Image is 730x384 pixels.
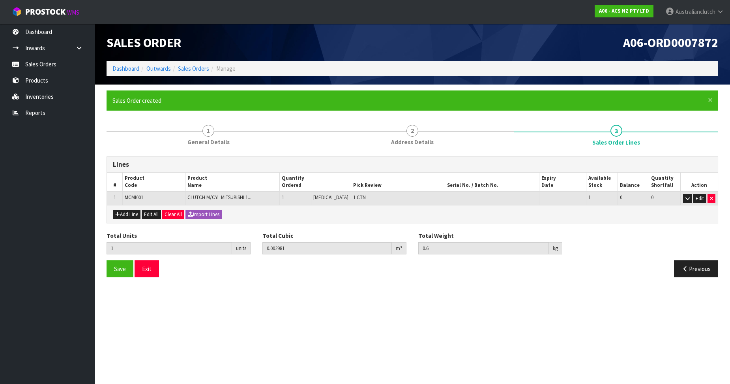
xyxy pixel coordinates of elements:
[112,65,139,72] a: Dashboard
[313,194,348,201] span: [MEDICAL_DATA]
[107,260,133,277] button: Save
[549,242,562,255] div: kg
[232,242,251,255] div: units
[418,232,454,240] label: Total Weight
[588,194,591,201] span: 1
[586,173,618,192] th: Available Stock
[445,173,539,192] th: Serial No. / Batch No.
[146,65,171,72] a: Outwards
[185,173,280,192] th: Product Name
[202,125,214,137] span: 1
[178,65,209,72] a: Sales Orders
[107,173,123,192] th: #
[539,173,586,192] th: Expiry Date
[618,173,649,192] th: Balance
[351,173,445,192] th: Pick Review
[279,173,351,192] th: Quantity Ordered
[107,232,137,240] label: Total Units
[187,138,230,146] span: General Details
[12,7,22,17] img: cube-alt.png
[599,8,649,14] strong: A06 - ACS NZ PTY LTD
[107,151,718,284] span: Sales Order Lines
[406,125,418,137] span: 2
[680,173,718,192] th: Action
[113,161,712,168] h3: Lines
[620,194,622,201] span: 0
[623,34,718,51] span: A06-ORD0007872
[107,242,232,254] input: Total Units
[142,210,161,219] button: Edit All
[674,260,718,277] button: Previous
[123,173,185,192] th: Product Code
[392,242,406,255] div: m³
[676,8,715,15] span: Australianclutch
[649,173,681,192] th: Quantity Shortfall
[112,97,161,104] span: Sales Order created
[418,242,549,254] input: Total Weight
[693,194,706,203] button: Edit
[610,125,622,137] span: 3
[187,194,251,201] span: CLUTCH M/CYL MITSUBISHI 1...
[262,242,392,254] input: Total Cubic
[708,94,713,105] span: ×
[125,194,143,201] span: MCMI001
[114,194,116,201] span: 1
[282,194,284,201] span: 1
[25,7,66,17] span: ProStock
[262,232,293,240] label: Total Cubic
[113,210,140,219] button: Add Line
[353,194,366,201] span: 1 CTN
[592,138,640,147] span: Sales Order Lines
[162,210,184,219] button: Clear All
[114,265,126,273] span: Save
[651,194,653,201] span: 0
[67,9,79,16] small: WMS
[107,34,181,51] span: Sales Order
[135,260,159,277] button: Exit
[391,138,434,146] span: Address Details
[216,65,236,72] span: Manage
[185,210,222,219] button: Import Lines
